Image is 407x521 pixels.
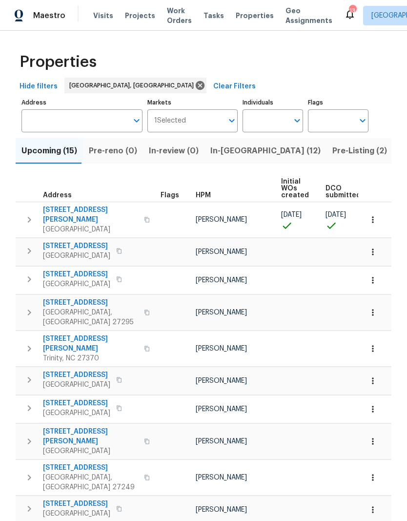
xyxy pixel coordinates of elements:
[43,427,138,446] span: [STREET_ADDRESS][PERSON_NAME]
[20,57,97,67] span: Properties
[349,6,356,16] div: 13
[20,81,58,93] span: Hide filters
[43,380,110,390] span: [GEOGRAPHIC_DATA]
[281,178,309,199] span: Initial WOs created
[149,144,199,158] span: In-review (0)
[167,6,192,25] span: Work Orders
[196,249,247,255] span: [PERSON_NAME]
[43,473,138,492] span: [GEOGRAPHIC_DATA], [GEOGRAPHIC_DATA] 27249
[43,446,138,456] span: [GEOGRAPHIC_DATA]
[43,370,110,380] span: [STREET_ADDRESS]
[196,345,247,352] span: [PERSON_NAME]
[43,251,110,261] span: [GEOGRAPHIC_DATA]
[290,114,304,127] button: Open
[196,406,247,413] span: [PERSON_NAME]
[43,205,138,225] span: [STREET_ADDRESS][PERSON_NAME]
[43,509,110,519] span: [GEOGRAPHIC_DATA]
[196,438,247,445] span: [PERSON_NAME]
[332,144,387,158] span: Pre-Listing (2)
[196,474,247,481] span: [PERSON_NAME]
[210,144,321,158] span: In-[GEOGRAPHIC_DATA] (12)
[308,100,368,105] label: Flags
[161,192,179,199] span: Flags
[21,144,77,158] span: Upcoming (15)
[43,192,72,199] span: Address
[33,11,65,21] span: Maestro
[64,78,206,93] div: [GEOGRAPHIC_DATA], [GEOGRAPHIC_DATA]
[43,308,138,327] span: [GEOGRAPHIC_DATA], [GEOGRAPHIC_DATA] 27295
[93,11,113,21] span: Visits
[281,211,302,218] span: [DATE]
[213,81,256,93] span: Clear Filters
[209,78,260,96] button: Clear Filters
[196,192,211,199] span: HPM
[21,100,142,105] label: Address
[43,408,110,418] span: [GEOGRAPHIC_DATA]
[326,185,361,199] span: DCO submitted
[89,144,137,158] span: Pre-reno (0)
[125,11,155,21] span: Projects
[43,270,110,279] span: [STREET_ADDRESS]
[147,100,238,105] label: Markets
[243,100,303,105] label: Individuals
[236,11,274,21] span: Properties
[326,211,346,218] span: [DATE]
[43,398,110,408] span: [STREET_ADDRESS]
[196,277,247,284] span: [PERSON_NAME]
[196,309,247,316] span: [PERSON_NAME]
[154,117,186,125] span: 1 Selected
[196,506,247,513] span: [PERSON_NAME]
[16,78,61,96] button: Hide filters
[196,216,247,223] span: [PERSON_NAME]
[130,114,143,127] button: Open
[69,81,198,90] span: [GEOGRAPHIC_DATA], [GEOGRAPHIC_DATA]
[43,298,138,308] span: [STREET_ADDRESS]
[285,6,332,25] span: Geo Assignments
[43,334,138,354] span: [STREET_ADDRESS][PERSON_NAME]
[203,12,224,19] span: Tasks
[43,279,110,289] span: [GEOGRAPHIC_DATA]
[43,225,138,234] span: [GEOGRAPHIC_DATA]
[356,114,369,127] button: Open
[43,354,138,363] span: Trinity, NC 27370
[196,377,247,384] span: [PERSON_NAME]
[43,463,138,473] span: [STREET_ADDRESS]
[43,499,110,509] span: [STREET_ADDRESS]
[225,114,239,127] button: Open
[43,241,110,251] span: [STREET_ADDRESS]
